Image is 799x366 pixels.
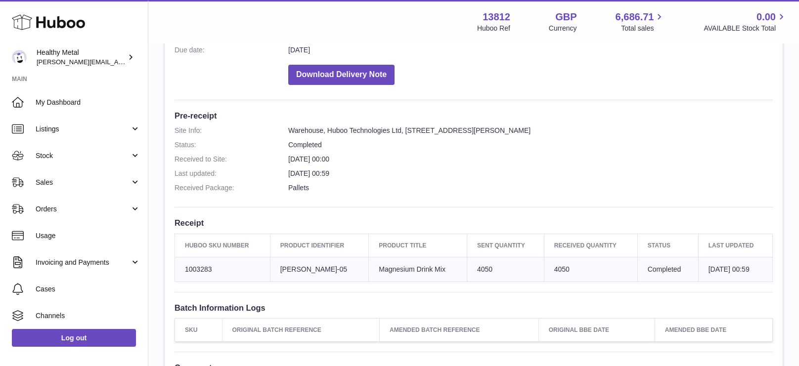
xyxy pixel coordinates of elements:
[698,257,772,282] td: [DATE] 00:59
[175,45,288,55] dt: Due date:
[175,183,288,193] dt: Received Package:
[12,329,136,347] a: Log out
[698,234,772,257] th: Last updated
[655,318,772,341] th: Amended BBE Date
[270,257,369,282] td: [PERSON_NAME]-05
[36,231,140,241] span: Usage
[616,10,666,33] a: 6,686.71 Total sales
[477,24,510,33] div: Huboo Ref
[175,217,773,228] h3: Receipt
[483,10,510,24] strong: 13812
[36,98,140,107] span: My Dashboard
[369,257,467,282] td: Magnesium Drink Mix
[175,257,270,282] td: 1003283
[36,178,130,187] span: Sales
[175,155,288,164] dt: Received to Site:
[288,65,395,85] button: Download Delivery Note
[704,24,787,33] span: AVAILABLE Stock Total
[36,285,140,294] span: Cases
[288,155,773,164] dd: [DATE] 00:00
[36,151,130,161] span: Stock
[288,126,773,135] dd: Warehouse, Huboo Technologies Ltd, [STREET_ADDRESS][PERSON_NAME]
[175,140,288,150] dt: Status:
[36,124,130,134] span: Listings
[369,234,467,257] th: Product title
[288,169,773,178] dd: [DATE] 00:59
[175,126,288,135] dt: Site Info:
[544,257,637,282] td: 4050
[544,234,637,257] th: Received Quantity
[222,318,380,341] th: Original Batch Reference
[756,10,776,24] span: 0.00
[12,50,27,65] img: jose@healthy-metal.com
[555,10,577,24] strong: GBP
[637,257,698,282] td: Completed
[175,110,773,121] h3: Pre-receipt
[270,234,369,257] th: Product Identifier
[37,58,198,66] span: [PERSON_NAME][EMAIL_ADDRESS][DOMAIN_NAME]
[467,234,544,257] th: Sent Quantity
[175,302,773,313] h3: Batch Information Logs
[175,169,288,178] dt: Last updated:
[36,258,130,267] span: Invoicing and Payments
[175,318,222,341] th: SKU
[467,257,544,282] td: 4050
[637,234,698,257] th: Status
[288,45,773,55] dd: [DATE]
[380,318,539,341] th: Amended Batch Reference
[37,48,126,67] div: Healthy Metal
[616,10,654,24] span: 6,686.71
[549,24,577,33] div: Currency
[621,24,665,33] span: Total sales
[288,183,773,193] dd: Pallets
[538,318,655,341] th: Original BBE Date
[704,10,787,33] a: 0.00 AVAILABLE Stock Total
[288,140,773,150] dd: Completed
[175,234,270,257] th: Huboo SKU Number
[36,311,140,321] span: Channels
[36,204,130,214] span: Orders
